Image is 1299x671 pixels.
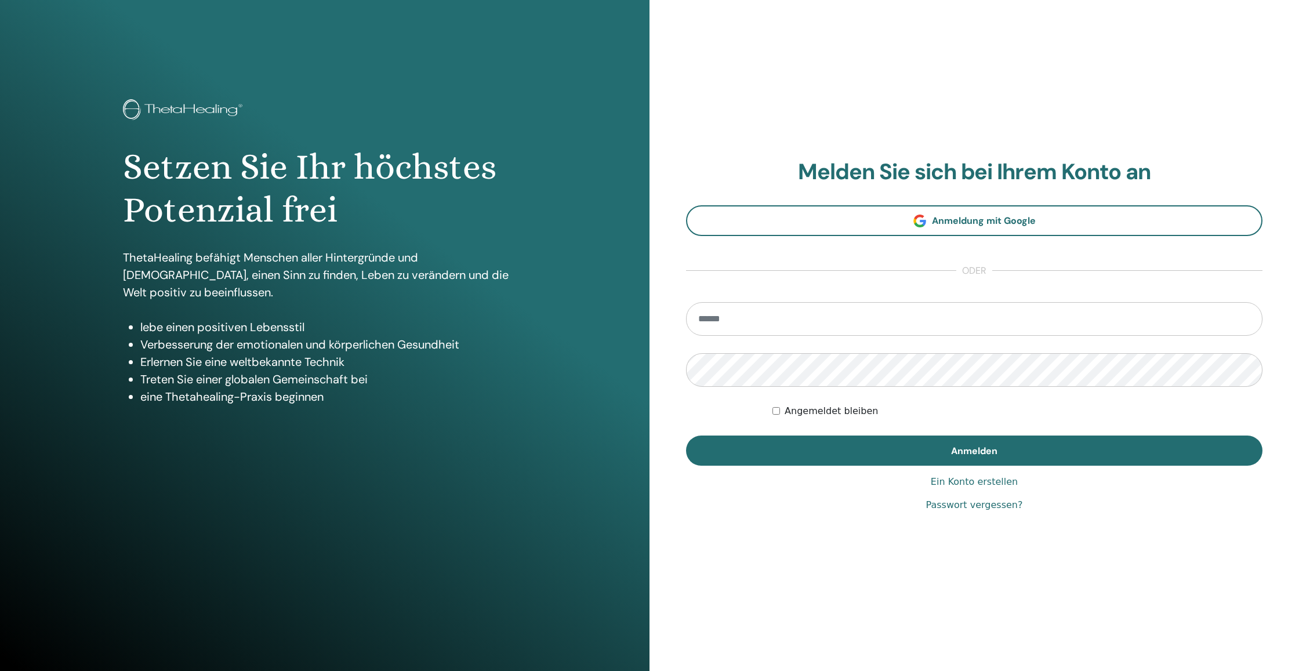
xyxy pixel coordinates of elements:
p: ThetaHealing befähigt Menschen aller Hintergründe und [DEMOGRAPHIC_DATA], einen Sinn zu finden, L... [123,249,527,301]
li: lebe einen positiven Lebensstil [140,318,527,336]
span: oder [956,264,992,278]
label: Angemeldet bleiben [785,404,878,418]
a: Passwort vergessen? [926,498,1023,512]
a: Ein Konto erstellen [931,475,1018,489]
span: Anmelden [951,445,997,457]
span: Anmeldung mit Google [932,215,1036,227]
li: Verbesserung der emotionalen und körperlichen Gesundheit [140,336,527,353]
li: Treten Sie einer globalen Gemeinschaft bei [140,371,527,388]
button: Anmelden [686,436,1262,466]
li: eine Thetahealing-Praxis beginnen [140,388,527,405]
h1: Setzen Sie Ihr höchstes Potenzial frei [123,146,527,232]
h2: Melden Sie sich bei Ihrem Konto an [686,159,1262,186]
div: Keep me authenticated indefinitely or until I manually logout [772,404,1262,418]
li: Erlernen Sie eine weltbekannte Technik [140,353,527,371]
a: Anmeldung mit Google [686,205,1262,236]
